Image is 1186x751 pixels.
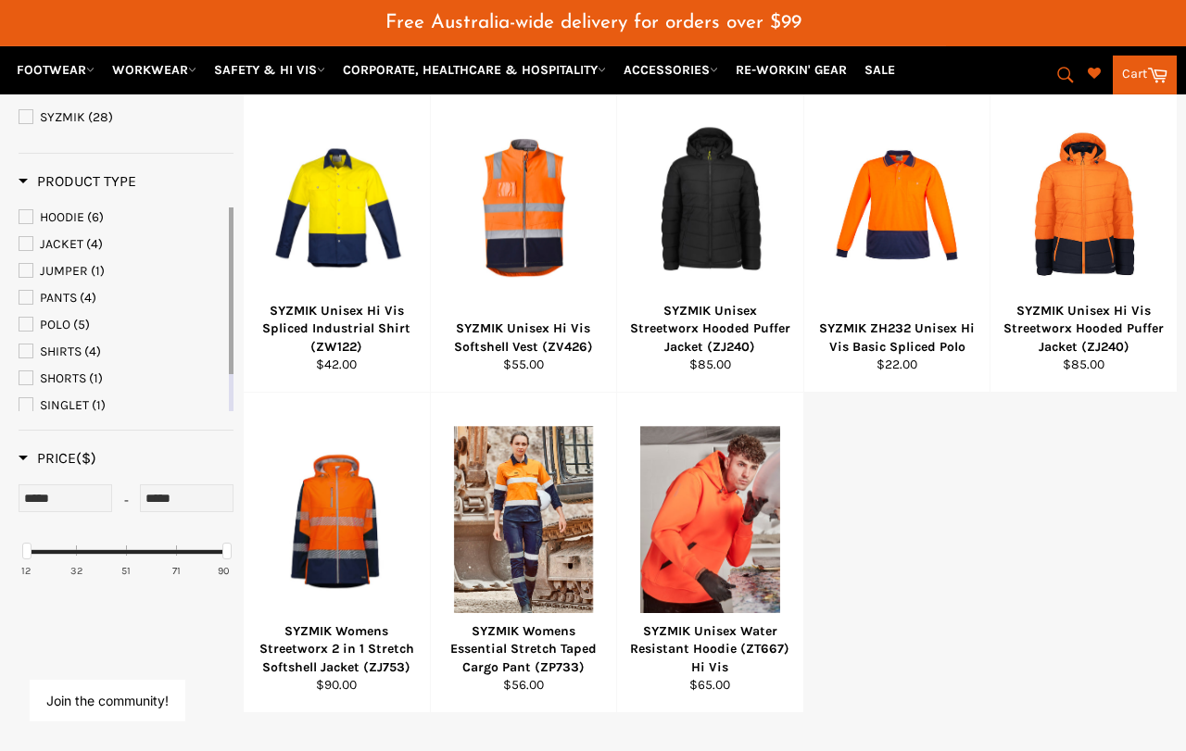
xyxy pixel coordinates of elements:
[629,622,792,676] div: SYZMIK Unisex Water Resistant Hoodie (ZT667) Hi Vis
[430,393,617,713] a: SYZMIK Womens Essential Stretch Taped Cargo Pant (ZP733)SYZMIK Womens Essential Stretch Taped Car...
[616,54,725,86] a: ACCESSORIES
[442,319,605,356] div: SYZMIK Unisex Hi Vis Softshell Vest (ZV426)
[616,72,803,393] a: SYZMIK Unisex Streetworx Hooded Puffer Jacket (ZJ240)SYZMIK Unisex Streetworx Hooded Puffer Jacke...
[40,397,89,413] span: SINGLET
[857,54,902,86] a: SALE
[803,72,990,393] a: SYZMIK ZH232 Unisex Hi Vis Basic Spliced PoloSYZMIK ZH232 Unisex Hi Vis Basic Spliced Polo$22.00
[19,172,136,190] span: Product Type
[46,693,169,708] button: Join the community!
[88,109,113,125] span: (28)
[40,209,84,225] span: HOODIE
[40,317,70,332] span: POLO
[40,290,77,306] span: PANTS
[86,236,103,252] span: (4)
[19,449,96,468] h3: Price($)
[256,302,419,356] div: SYZMIK Unisex Hi Vis Spliced Industrial Shirt (ZW122)
[19,234,225,255] a: JACKET
[19,207,225,228] a: HOODIE
[19,288,225,308] a: PANTS
[19,342,225,362] a: SHIRTS
[80,290,96,306] span: (4)
[19,172,136,191] h3: Product Type
[105,54,204,86] a: WORKWEAR
[9,54,102,86] a: FOOTWEAR
[19,484,112,512] input: Min Price
[385,13,801,32] span: Free Australia-wide delivery for orders over $99
[121,564,131,578] div: 51
[84,344,101,359] span: (4)
[1113,56,1177,94] a: Cart
[19,107,233,128] a: SYZMIK
[92,397,106,413] span: (1)
[19,449,96,467] span: Price
[19,395,225,416] a: SINGLET
[21,564,31,578] div: 12
[89,370,103,386] span: (1)
[172,564,181,578] div: 71
[76,449,96,467] span: ($)
[40,344,82,359] span: SHIRTS
[243,72,430,393] a: SYZMIK Unisex Hi Vis Spliced Industrial Shirt (ZW122)SYZMIK Unisex Hi Vis Spliced Industrial Shir...
[40,236,83,252] span: JACKET
[990,72,1177,393] a: SYZMIK Unisex Hi Vis Streetworx Hooded Puffer Jacket (ZJ240)SYZMIK Unisex Hi Vis Streetworx Hoode...
[40,263,88,279] span: JUMPER
[815,319,978,356] div: SYZMIK ZH232 Unisex Hi Vis Basic Spliced Polo
[218,564,230,578] div: 90
[256,622,419,676] div: SYZMIK Womens Streetworx 2 in 1 Stretch Softshell Jacket (ZJ753)
[335,54,613,86] a: CORPORATE, HEALTHCARE & HOSPITALITY
[442,622,605,676] div: SYZMIK Womens Essential Stretch Taped Cargo Pant (ZP733)
[40,370,86,386] span: SHORTS
[430,72,617,393] a: SYZMIK Unisex Hi Vis Softshell Vest (ZV426)SYZMIK Unisex Hi Vis Softshell Vest (ZV426)$55.00
[616,393,803,713] a: SYZMIK Unisex Water Resistant Hoodie (ZT667) Hi VisSYZMIK Unisex Water Resistant Hoodie (ZT667) H...
[73,317,90,332] span: (5)
[87,209,104,225] span: (6)
[70,564,82,578] div: 32
[728,54,854,86] a: RE-WORKIN' GEAR
[19,261,225,282] a: JUMPER
[1003,302,1166,356] div: SYZMIK Unisex Hi Vis Streetworx Hooded Puffer Jacket (ZJ240)
[243,393,430,713] a: SYZMIK Womens Streetworx 2 in 1 Stretch Softshell Jacket (ZJ753)SYZMIK Womens Streetworx 2 in 1 S...
[19,369,225,389] a: SHORTS
[207,54,333,86] a: SAFETY & HI VIS
[140,484,233,512] input: Max Price
[40,109,85,125] span: SYZMIK
[112,484,140,518] div: -
[91,263,105,279] span: (1)
[19,315,225,335] a: POLO
[629,302,792,356] div: SYZMIK Unisex Streetworx Hooded Puffer Jacket (ZJ240)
